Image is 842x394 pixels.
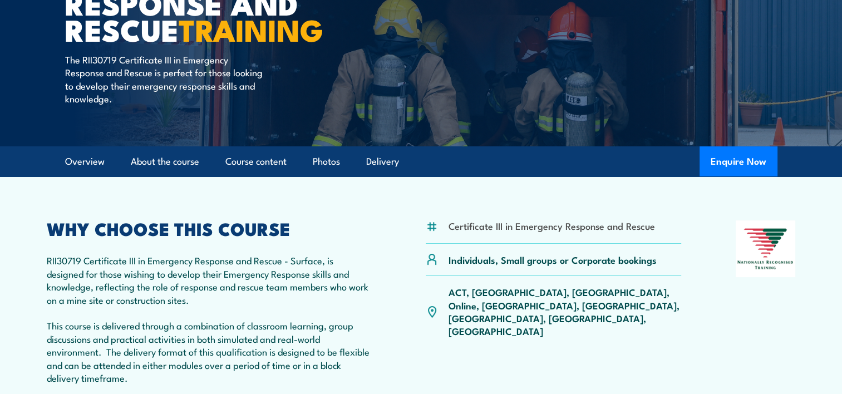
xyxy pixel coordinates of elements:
img: Nationally Recognised Training logo. [736,220,796,277]
a: Delivery [366,147,399,176]
p: The RII30719 Certificate III in Emergency Response and Rescue is perfect for those looking to dev... [65,53,268,105]
a: Photos [313,147,340,176]
a: Overview [65,147,105,176]
h2: WHY CHOOSE THIS COURSE [47,220,372,236]
button: Enquire Now [700,146,777,176]
strong: TRAINING [179,6,323,52]
p: ACT, [GEOGRAPHIC_DATA], [GEOGRAPHIC_DATA], Online, [GEOGRAPHIC_DATA], [GEOGRAPHIC_DATA], [GEOGRAP... [449,285,682,338]
a: About the course [131,147,199,176]
a: Course content [225,147,287,176]
li: Certificate III in Emergency Response and Rescue [449,219,655,232]
p: Individuals, Small groups or Corporate bookings [449,253,657,266]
